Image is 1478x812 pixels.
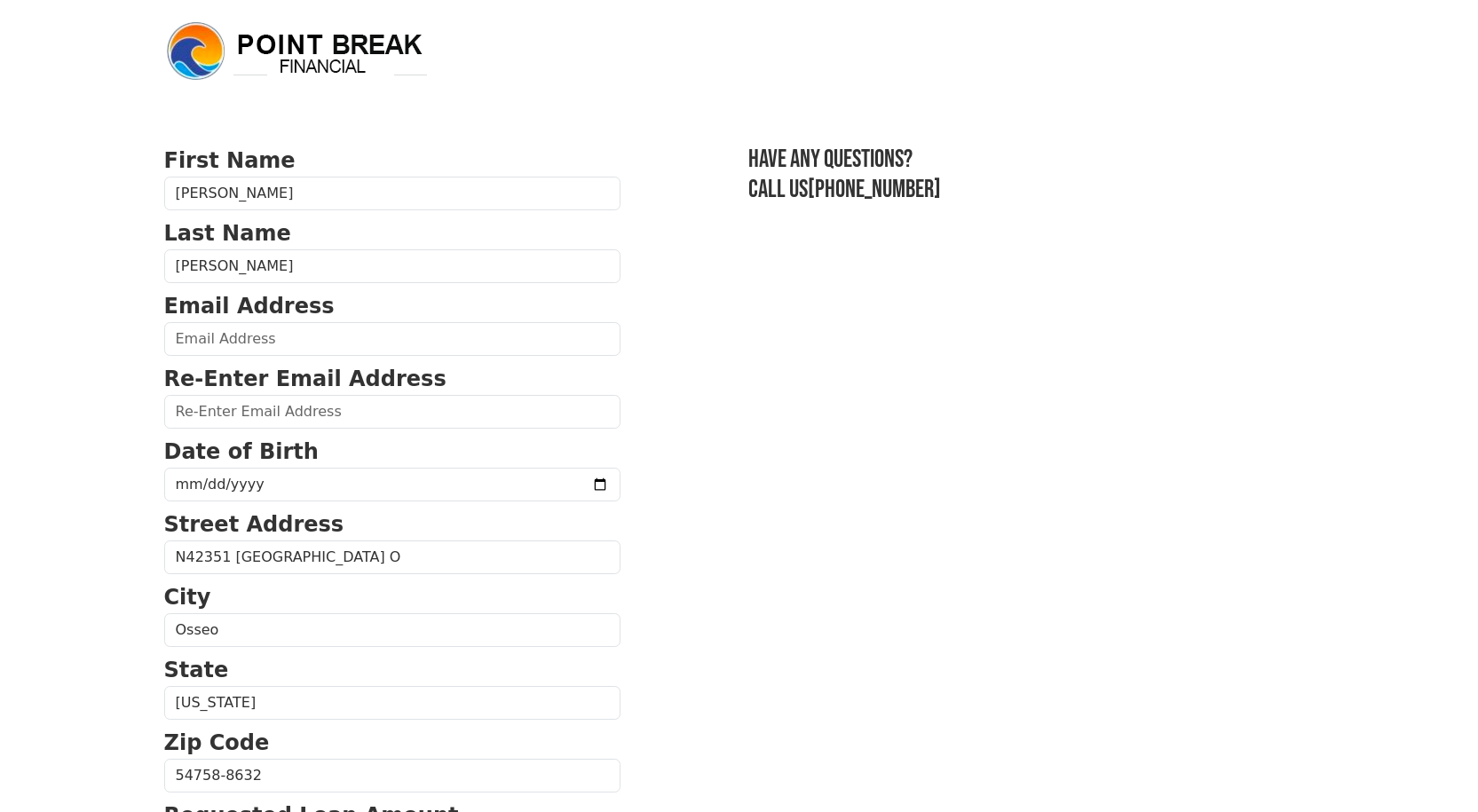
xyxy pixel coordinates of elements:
strong: First Name [164,148,296,173]
strong: Date of Birth [164,439,319,464]
h3: Have any questions? [748,145,1315,175]
strong: City [164,585,211,610]
input: Email Address [164,322,620,356]
strong: Street Address [164,512,344,537]
input: First Name [164,177,620,210]
input: Re-Enter Email Address [164,395,620,429]
input: Street Address [164,540,620,574]
strong: State [164,658,229,682]
input: City [164,613,620,647]
strong: Zip Code [164,730,270,755]
strong: Re-Enter Email Address [164,367,447,391]
input: Last Name [164,249,620,283]
strong: Email Address [164,294,335,319]
strong: Last Name [164,221,291,246]
input: Zip Code [164,759,620,792]
img: logo.png [164,20,431,83]
h3: Call us [748,175,1315,205]
a: [PHONE_NUMBER] [808,175,941,204]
